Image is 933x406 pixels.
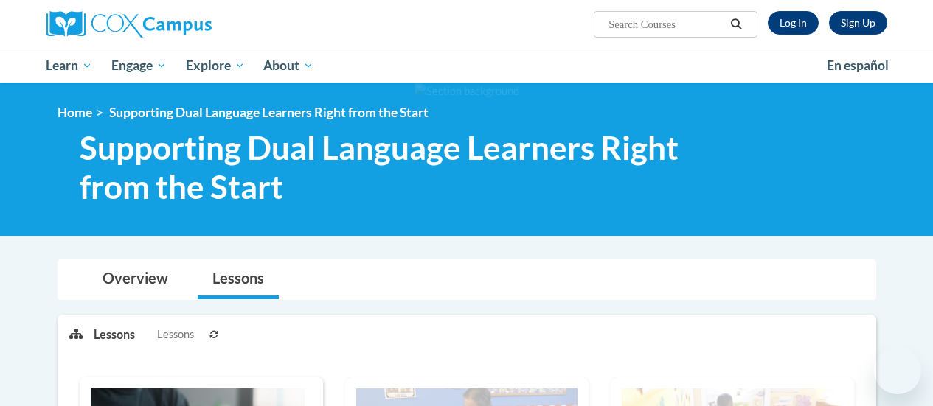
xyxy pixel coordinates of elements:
span: About [263,57,313,74]
span: Supporting Dual Language Learners Right from the Start [109,105,429,120]
iframe: Button to launch messaging window [874,347,921,394]
div: Main menu [35,49,898,83]
img: Cox Campus [46,11,212,38]
span: Learn [46,57,92,74]
a: Cox Campus [46,11,312,38]
a: Home [58,105,92,120]
span: Engage [111,57,167,74]
a: Learn [37,49,103,83]
span: Explore [186,57,245,74]
button: Search [725,15,747,33]
a: About [254,49,323,83]
a: Register [829,11,887,35]
span: En español [827,57,889,73]
i:  [729,19,743,30]
p: Lessons [94,326,135,343]
img: Section background [415,83,519,99]
a: En español [817,50,898,81]
a: Explore [176,49,254,83]
a: Lessons [198,260,279,299]
span: Supporting Dual Language Learners Right from the Start [80,128,688,206]
a: Engage [102,49,176,83]
input: Search Courses [607,15,725,33]
span: Lessons [157,326,194,343]
a: Log In [768,11,819,35]
a: Overview [88,260,183,299]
